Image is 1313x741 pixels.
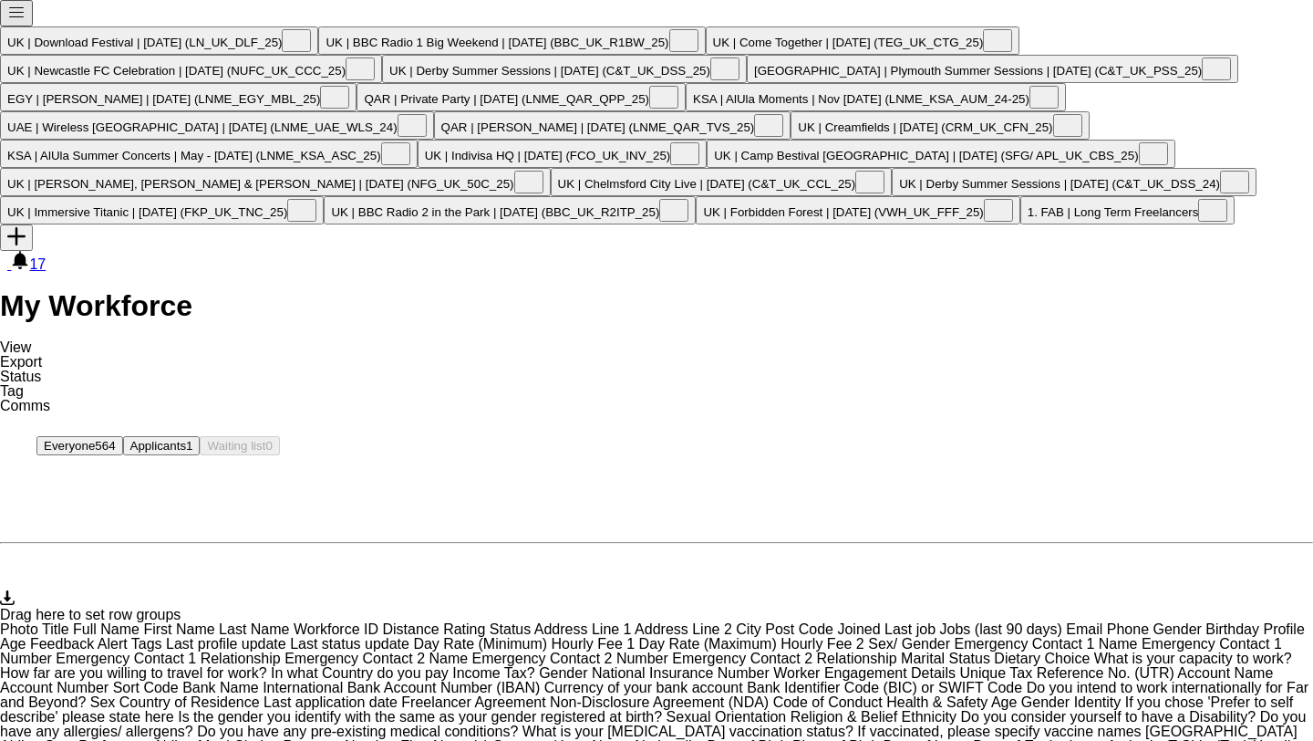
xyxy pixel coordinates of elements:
[1263,621,1304,637] span: Profile
[959,665,1173,681] span: Unique Tax Reference No. (UTR)
[73,621,140,637] span: Full Name
[773,665,959,681] span: Worker Engagement Details. Press DELETE to remove
[868,636,954,652] span: Sex/ Gender. Press DELETE to remove
[639,636,777,652] span: Day Rate (Maximum)
[1021,694,1121,710] span: Gender Identity
[791,709,897,725] span: Religion & Belief
[765,621,833,637] span: Post Code
[30,636,131,652] span: Feedback Alert. Press DELETE to remove
[113,680,179,695] span: Sort Code
[960,709,1259,725] span: Do you consider yourself to have a Disability?. Press DELETE to remove
[131,636,166,652] span: Tags. Press DELETE to remove
[551,168,893,196] button: UK | Chelmsford City Live | [DATE] (C&T_UK_CCL_25)
[994,651,1093,666] span: Dietary Choice. Press DELETE to remove
[747,55,1238,83] button: [GEOGRAPHIC_DATA] | Plymouth Summer Sessions | [DATE] (C&T_UK_PSS_25)
[592,665,770,681] span: National Insurance Number
[706,26,1020,55] button: UK | Come Together | [DATE] (TEG_UK_CTG_25)
[271,665,539,681] span: In what Country do you pay Income Tax?. Press DELETE to remove
[884,621,936,637] span: Last job
[1205,621,1263,637] span: Birthday. Press DELETE to remove
[552,636,636,652] span: Hourly Fee 1
[219,621,289,637] span: Last Name
[773,694,887,710] span: Code of Conduct. Press DELETE to remove
[490,621,534,637] span: Status. Press DELETE to remove
[522,724,853,739] span: What is your [MEDICAL_DATA] vaccination status?
[544,680,743,695] span: Currency of your bank account
[143,621,214,637] span: First Name
[1094,651,1292,666] span: What is your capacity to work?. Press DELETE to remove
[418,140,708,168] button: UK | Indivisa HQ | [DATE] (FCO_UK_INV_25)
[1263,621,1304,637] span: Profile. Press DELETE to remove
[42,621,73,637] span: Title. Press DELETE to remove
[696,196,1019,224] button: UK | Forbidden Forest | [DATE] (VWH_UK_FFF_25)
[11,256,46,272] a: 17
[490,621,531,637] span: Status
[166,636,286,652] span: Last profile update
[324,196,696,224] button: UK | BBC Radio 2 in the Park | [DATE] (BBC_UK_R2ITP_25)
[166,636,290,652] span: Last profile update. Press DELETE to remove
[781,636,864,652] span: Hourly Fee 2
[1066,621,1102,637] span: Email
[182,680,259,695] span: Bank Name
[552,636,639,652] span: Hourly Fee 1. Press DELETE to remove
[667,709,791,725] span: Sexual Orientation. Press DELETE to remove
[113,680,183,695] span: Sort Code. Press DELETE to remove
[857,724,1145,739] span: If vaccinated, please specify vaccine names. Press DELETE to remove
[539,665,592,681] span: Gender. Press DELETE to remove
[635,621,732,637] span: Address Line 2
[42,621,69,637] span: Title
[902,709,961,725] span: Ethnicity. Press DELETE to remove
[472,651,668,666] span: Emergency Contact 2 Number
[892,168,1256,196] button: UK | Derby Summer Sessions | [DATE] (C&T_UK_DSS_24)
[672,651,901,666] span: Emergency Contact 2 Relationship. Press DELETE to remove
[401,694,550,710] span: Freelancer Agreement . Press DELETE to remove
[90,694,116,710] span: Sex
[747,680,1022,695] span: Bank Identifier Code (BIC) or SWIFT Code
[868,636,950,652] span: Sex/ Gender
[413,636,547,652] span: Day Rate (Minimum)
[994,651,1090,666] span: Dietary Choice
[1066,621,1106,637] span: Email. Press DELETE to remove
[539,665,587,681] span: Gender
[472,651,673,666] span: Emergency Contact 2 Number. Press DELETE to remove
[886,694,991,710] span: Health & Safety. Press DELETE to remove
[884,621,940,637] span: Last job. Press DELETE to remove
[1145,724,1297,739] span: [GEOGRAPHIC_DATA]
[413,636,551,652] span: Day Rate (Minimum). Press DELETE to remove
[284,651,468,666] span: Emergency Contact 2 Name
[294,621,378,637] span: Workforce ID
[1177,665,1273,681] span: Account Name. Press DELETE to remove
[123,436,201,455] button: Applicants1
[1177,665,1273,681] span: Account Name
[443,621,485,637] span: Rating
[265,439,272,453] span: 0
[263,680,540,695] span: International Bank Account Number (IBAN)
[667,709,787,725] span: Sexual Orientation
[186,439,192,453] span: 1
[959,665,1177,681] span: Unique Tax Reference No. (UTR). Press DELETE to remove
[443,621,490,637] span: Rating. Press DELETE to remove
[736,621,765,637] span: City. Press DELETE to remove
[544,680,747,695] span: Currency of your bank account. Press DELETE to remove
[294,621,383,637] span: Workforce ID. Press DELETE to remove
[672,651,896,666] span: Emergency Contact 2 Relationship
[219,621,294,637] span: Last Name. Press DELETE to remove
[773,694,883,710] span: Code of Conduct
[1107,621,1153,637] span: Phone. Press DELETE to remove
[178,709,662,725] span: Is the gender you identify with the same as your gender registered at birth?
[434,111,791,140] button: QAR | [PERSON_NAME] | [DATE] (LNME_QAR_TVS_25)
[36,436,123,455] button: Everyone564
[991,694,1017,710] span: Age
[534,621,635,637] span: Address Line 1. Press DELETE to remove
[886,694,987,710] span: Health & Safety
[95,439,115,453] span: 564
[197,724,522,739] span: Do you have any pre-existing medical conditions?. Press DELETE to remove
[318,26,705,55] button: UK | BBC Radio 1 Big Weekend | [DATE] (BBC_UK_R1BW_25)
[178,709,666,725] span: Is the gender you identify with the same as your gender registered at birth?. Press DELETE to remove
[791,709,902,725] span: Religion & Belief. Press DELETE to remove
[1021,694,1125,710] span: Gender Identity. Press DELETE to remove
[1145,724,1297,739] span: Local International Airport. Press DELETE to remove
[955,636,1142,652] span: Emergency Contact 1 Name. Press DELETE to remove
[1153,621,1205,637] span: Gender. Press DELETE to remove
[271,665,535,681] span: In what Country do you pay Income Tax?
